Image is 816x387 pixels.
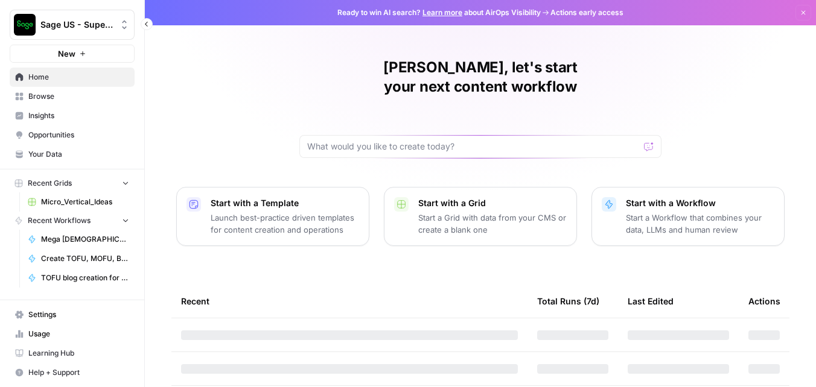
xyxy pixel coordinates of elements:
[591,187,785,246] button: Start with a WorkflowStart a Workflow that combines your data, LLMs and human review
[10,305,135,324] a: Settings
[10,344,135,363] a: Learning Hub
[418,212,567,236] p: Start a Grid with data from your CMS or create a blank one
[211,197,359,209] p: Start with a Template
[10,106,135,125] a: Insights
[418,197,567,209] p: Start with a Grid
[10,68,135,87] a: Home
[28,91,129,102] span: Browse
[28,367,129,378] span: Help + Support
[626,212,774,236] p: Start a Workflow that combines your data, LLMs and human review
[10,87,135,106] a: Browse
[337,7,541,18] span: Ready to win AI search? about AirOps Visibility
[181,285,518,318] div: Recent
[28,178,72,189] span: Recent Grids
[28,149,129,160] span: Your Data
[58,48,75,60] span: New
[10,324,135,344] a: Usage
[307,140,639,153] input: What would you like to create today?
[40,19,113,31] span: Sage US - Super Marketer
[384,187,577,246] button: Start with a GridStart a Grid with data from your CMS or create a blank one
[41,234,129,245] span: Mega [DEMOGRAPHIC_DATA] Microvertical Asset Brief Update [DATE]
[10,10,135,40] button: Workspace: Sage US - Super Marketer
[22,268,135,288] a: TOFU blog creation for Megachurch
[10,363,135,382] button: Help + Support
[28,215,91,226] span: Recent Workflows
[22,249,135,268] a: Create TOFU, MOFU, BOFU Blogs for Megachurch MV
[22,230,135,249] a: Mega [DEMOGRAPHIC_DATA] Microvertical Asset Brief Update [DATE]
[176,187,369,246] button: Start with a TemplateLaunch best-practice driven templates for content creation and operations
[626,197,774,209] p: Start with a Workflow
[10,145,135,164] a: Your Data
[537,285,599,318] div: Total Runs (7d)
[22,192,135,212] a: Micro_Vertical_Ideas
[14,14,36,36] img: Sage US - Super Marketer Logo
[41,272,129,283] span: TOFU blog creation for Megachurch
[10,174,135,192] button: Recent Grids
[28,72,129,83] span: Home
[299,58,661,96] h1: [PERSON_NAME], let's start your next content workflow
[28,309,129,320] span: Settings
[422,8,462,17] a: Learn more
[28,348,129,359] span: Learning Hub
[41,197,129,207] span: Micro_Vertical_Ideas
[41,253,129,264] span: Create TOFU, MOFU, BOFU Blogs for Megachurch MV
[550,7,623,18] span: Actions early access
[211,212,359,236] p: Launch best-practice driven templates for content creation and operations
[28,130,129,140] span: Opportunities
[10,125,135,145] a: Opportunities
[748,285,780,318] div: Actions
[28,110,129,121] span: Insights
[28,329,129,339] span: Usage
[10,45,135,63] button: New
[10,212,135,230] button: Recent Workflows
[628,285,674,318] div: Last Edited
